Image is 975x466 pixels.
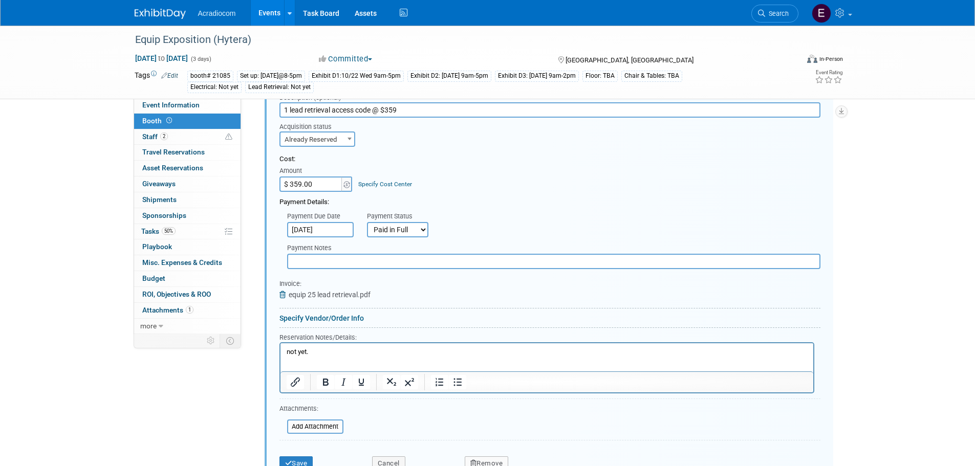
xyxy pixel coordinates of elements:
div: Set up: [DATE]@8-5pm [237,71,305,81]
span: Already Reserved [280,132,354,147]
span: ROI, Objectives & ROO [142,290,211,298]
a: Shipments [134,192,241,208]
a: Remove Attachment [279,291,289,299]
span: Potential Scheduling Conflict -- at least one attendee is tagged in another overlapping event. [225,132,232,142]
a: Staff2 [134,129,241,145]
button: Superscript [401,375,418,389]
div: Invoice: [279,279,371,290]
div: Chair & Tables: TBA [621,71,682,81]
button: Underline [353,375,370,389]
div: Event Rating [815,70,842,75]
td: Personalize Event Tab Strip [202,334,220,347]
span: Shipments [142,195,177,204]
button: Committed [315,54,376,64]
div: booth# 21085 [187,71,233,81]
div: Acquisition status [279,118,357,131]
a: Booth [134,114,241,129]
span: Tasks [141,227,176,235]
span: Event Information [142,101,200,109]
a: more [134,319,241,334]
span: Sponsorships [142,211,186,219]
span: 1 [186,306,193,314]
button: Italic [335,375,352,389]
div: In-Person [819,55,843,63]
span: [DATE] [DATE] [135,54,188,63]
a: Tasks50% [134,224,241,239]
span: Budget [142,274,165,282]
span: to [157,54,166,62]
span: [GEOGRAPHIC_DATA], [GEOGRAPHIC_DATA] [566,56,694,64]
td: Toggle Event Tabs [220,334,241,347]
span: Acradiocom [198,9,236,17]
span: Booth [142,117,174,125]
a: Travel Reservations [134,145,241,160]
div: Equip Exposition (Hytera) [132,31,783,49]
div: Payment Status [367,212,436,222]
div: Payment Due Date [287,212,352,222]
a: Edit [161,72,178,79]
div: Amount [279,166,354,176]
a: Search [751,5,798,23]
div: Payment Details: [279,192,820,207]
span: 50% [162,227,176,235]
a: Attachments1 [134,303,241,318]
button: Insert/edit link [287,375,304,389]
a: ROI, Objectives & ROO [134,287,241,302]
img: Format-Inperson.png [807,55,817,63]
td: Tags [135,70,178,93]
div: Exhibit D3: [DATE] 9am-2pm [495,71,579,81]
span: 2 [160,132,168,140]
button: Subscript [383,375,400,389]
span: Already Reserved [279,131,355,147]
span: Travel Reservations [142,148,205,156]
span: Search [765,10,789,17]
div: Reservation Notes/Details: [279,332,814,342]
a: Asset Reservations [134,161,241,176]
a: Event Information [134,98,241,113]
span: Booth not reserved yet [164,117,174,124]
span: Giveaways [142,180,176,188]
span: (3 days) [190,56,211,62]
div: Exhibit D2: [DATE] 9am-5pm [407,71,491,81]
span: Playbook [142,242,172,251]
button: Numbered list [431,375,448,389]
div: Electrical: Not yet [187,82,242,93]
a: Budget [134,271,241,286]
div: Payment Notes [287,243,820,254]
a: Playbook [134,239,241,255]
span: more [140,322,157,330]
iframe: Rich Text Area [280,343,813,371]
div: Lead Retrieval: Not yet [245,82,314,93]
span: equip 25 lead retrieval.pdf [289,291,371,299]
span: Staff [142,132,168,141]
a: Sponsorships [134,208,241,224]
a: Specify Vendor/Order Info [279,314,364,322]
span: Asset Reservations [142,164,203,172]
div: Attachments: [279,404,343,416]
a: Giveaways [134,176,241,192]
div: Cost: [279,154,820,164]
div: Floor: TBA [582,71,618,81]
button: Bullet list [449,375,466,389]
img: Elizabeth Martinez [812,4,831,23]
a: Misc. Expenses & Credits [134,255,241,271]
div: Event Format [738,53,843,69]
img: ExhibitDay [135,9,186,19]
span: Attachments [142,306,193,314]
button: Bold [317,375,334,389]
div: Exhibit D1:10/22 Wed 9am-5pm [309,71,404,81]
a: Specify Cost Center [358,181,412,188]
span: Misc. Expenses & Credits [142,258,222,267]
